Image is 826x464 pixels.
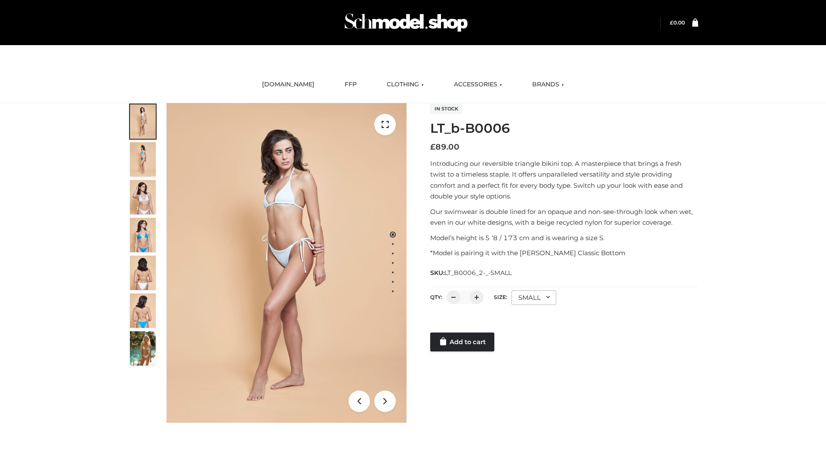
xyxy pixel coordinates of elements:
[670,19,685,26] bdi: 0.00
[430,206,698,228] p: Our swimwear is double lined for an opaque and non-see-through look when wet, even in our white d...
[130,180,156,214] img: ArielClassicBikiniTop_CloudNine_AzureSky_OW114ECO_3-scaled.jpg
[430,158,698,202] p: Introducing our reversible triangle bikini top. A masterpiece that brings a fresh twist to a time...
[430,121,698,136] h1: LT_b-B0006
[430,232,698,244] p: Model’s height is 5 ‘8 / 173 cm and is wearing a size S.
[512,290,556,305] div: SMALL
[430,142,435,152] span: £
[430,294,442,300] label: QTY:
[380,75,430,94] a: CLOTHING
[338,75,363,94] a: FFP
[130,218,156,252] img: ArielClassicBikiniTop_CloudNine_AzureSky_OW114ECO_4-scaled.jpg
[494,294,507,300] label: Size:
[444,269,512,277] span: LT_B0006_2-_-SMALL
[430,268,512,278] span: SKU:
[166,103,407,423] img: ArielClassicBikiniTop_CloudNine_AzureSky_OW114ECO_1
[430,247,698,259] p: *Model is pairing it with the [PERSON_NAME] Classic Bottom
[256,75,321,94] a: [DOMAIN_NAME]
[430,104,462,114] span: In stock
[670,19,673,26] span: £
[130,293,156,328] img: ArielClassicBikiniTop_CloudNine_AzureSky_OW114ECO_8-scaled.jpg
[130,331,156,366] img: Arieltop_CloudNine_AzureSky2.jpg
[430,333,494,351] a: Add to cart
[342,6,471,40] img: Schmodel Admin 964
[670,19,685,26] a: £0.00
[526,75,570,94] a: BRANDS
[430,142,459,152] bdi: 89.00
[130,256,156,290] img: ArielClassicBikiniTop_CloudNine_AzureSky_OW114ECO_7-scaled.jpg
[447,75,509,94] a: ACCESSORIES
[130,104,156,139] img: ArielClassicBikiniTop_CloudNine_AzureSky_OW114ECO_1-scaled.jpg
[130,142,156,177] img: ArielClassicBikiniTop_CloudNine_AzureSky_OW114ECO_2-scaled.jpg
